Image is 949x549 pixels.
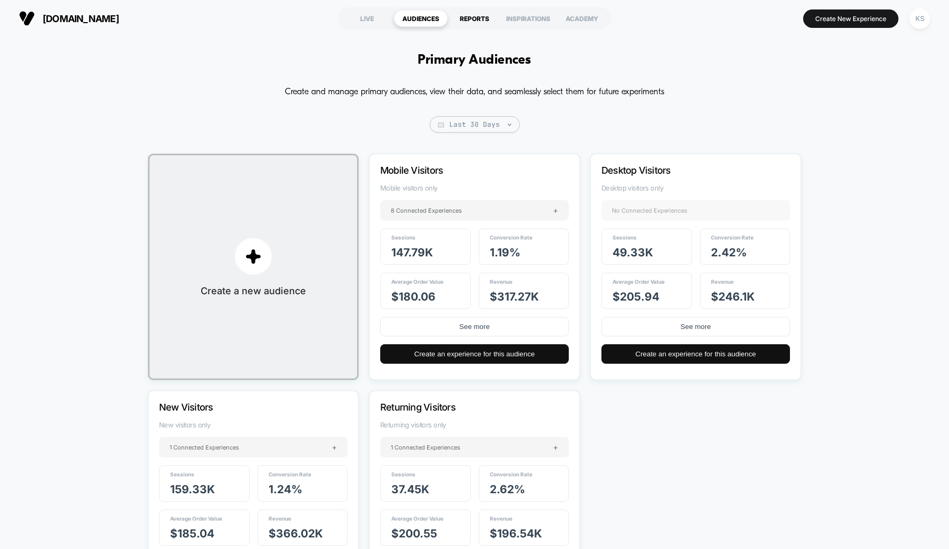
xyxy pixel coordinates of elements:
[490,471,532,477] span: Conversion Rate
[159,421,348,429] span: New visitors only
[391,234,416,241] span: Sessions
[711,278,734,285] span: Revenue
[418,53,531,68] h1: Primary Audiences
[391,527,437,540] span: $ 200.55
[269,527,323,540] span: $ 366.02k
[159,402,319,413] p: New Visitors
[16,10,122,27] button: [DOMAIN_NAME]
[391,483,429,496] span: 37.45k
[508,124,511,126] img: end
[601,344,790,364] button: Create an experience for this audience
[201,285,306,296] span: Create a new audience
[380,184,569,192] span: Mobile visitors only
[711,290,755,303] span: $ 246.1k
[501,10,555,27] div: INSPIRATIONS
[490,483,525,496] span: 2.62 %
[711,234,754,241] span: Conversion Rate
[391,246,433,259] span: 147.79k
[391,290,436,303] span: $ 180.06
[285,84,664,101] p: Create and manage primary audiences, view their data, and seamlessly select them for future exper...
[391,515,443,522] span: Average Order Value
[170,483,215,496] span: 159.33k
[170,444,239,451] span: 1 Connected Experiences
[490,246,520,259] span: 1.19 %
[391,444,460,451] span: 1 Connected Experiences
[380,165,540,176] p: Mobile Visitors
[340,10,394,27] div: LIVE
[553,205,558,215] span: +
[490,290,539,303] span: $ 317.27k
[394,10,448,27] div: AUDIENCES
[170,527,214,540] span: $ 185.04
[601,165,762,176] p: Desktop Visitors
[906,8,933,29] button: KS
[612,234,637,241] span: Sessions
[490,515,512,522] span: Revenue
[380,421,569,429] span: Returning visitors only
[910,8,930,29] div: KS
[269,515,291,522] span: Revenue
[490,234,532,241] span: Conversion Rate
[148,154,359,380] button: plusCreate a new audience
[269,471,311,477] span: Conversion Rate
[380,317,569,336] button: See more
[448,10,501,27] div: REPORTS
[612,290,659,303] span: $ 205.94
[612,278,665,285] span: Average Order Value
[391,471,416,477] span: Sessions
[245,248,261,264] img: plus
[553,442,558,452] span: +
[380,344,569,364] button: Create an experience for this audience
[269,483,302,496] span: 1.24 %
[601,184,790,192] span: Desktop visitors only
[490,527,542,540] span: $ 196.54k
[612,246,653,259] span: 49.33k
[391,278,443,285] span: Average Order Value
[380,402,540,413] p: Returning Visitors
[332,442,337,452] span: +
[43,13,119,24] span: [DOMAIN_NAME]
[170,515,222,522] span: Average Order Value
[391,207,462,214] span: 8 Connected Experiences
[803,9,898,28] button: Create New Experience
[490,278,512,285] span: Revenue
[438,122,444,127] img: calendar
[555,10,609,27] div: ACADEMY
[19,11,35,26] img: Visually logo
[170,471,194,477] span: Sessions
[711,246,747,259] span: 2.42 %
[430,116,520,133] span: Last 30 Days
[601,317,790,336] button: See more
